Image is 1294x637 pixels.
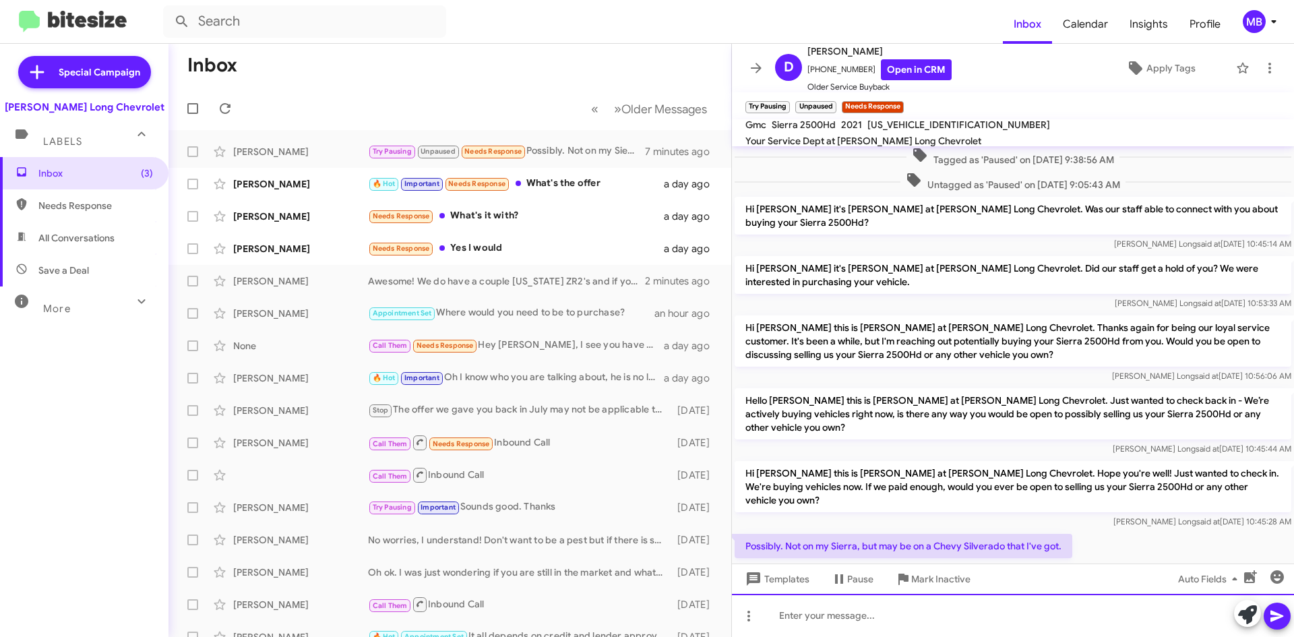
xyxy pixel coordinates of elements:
button: Previous [583,95,607,123]
a: Profile [1179,5,1231,44]
span: Older Messages [621,102,707,117]
span: [US_VEHICLE_IDENTIFICATION_NUMBER] [867,119,1050,131]
button: MB [1231,10,1279,33]
a: Insights [1119,5,1179,44]
div: 2 minutes ago [645,274,720,288]
a: Open in CRM [881,59,952,80]
div: a day ago [664,177,720,191]
span: said at [1196,444,1219,454]
p: Possibly. Not on my Sierra, but may be on a Chevy Silverado that I've got. [735,534,1072,558]
div: Oh ok. I was just wondering if you are still in the market and what options I could track down fo... [368,566,671,579]
span: Needs Response [38,199,153,212]
p: Hello [PERSON_NAME] this is [PERSON_NAME] at [PERSON_NAME] Long Chevrolet. Just wanted to check b... [735,388,1291,439]
div: [DATE] [671,598,720,611]
span: Try Pausing [373,147,412,156]
small: Unpaused [795,101,836,113]
div: [PERSON_NAME] [233,566,368,579]
span: [PERSON_NAME] Long [DATE] 10:45:44 AM [1113,444,1291,454]
span: Inbox [38,166,153,180]
small: Needs Response [842,101,904,113]
span: Sierra 2500Hd [772,119,836,131]
div: [PERSON_NAME] [233,371,368,385]
p: Hi [PERSON_NAME] this is [PERSON_NAME] at [PERSON_NAME] Long Chevrolet. Thanks again for being ou... [735,315,1291,367]
span: Important [404,179,439,188]
div: 7 minutes ago [645,145,720,158]
span: » [614,100,621,117]
div: Oh I know who you are talking about, he is no longer with the dealership. I'm sorry about the bad... [368,370,664,386]
span: Try Pausing [373,503,412,512]
span: (3) [141,166,153,180]
span: Apply Tags [1146,56,1196,80]
div: [PERSON_NAME] [233,145,368,158]
span: More [43,303,71,315]
div: Sounds good. Thanks [368,499,671,515]
div: [PERSON_NAME] [233,598,368,611]
a: Special Campaign [18,56,151,88]
div: [DATE] [671,501,720,514]
span: Appointment Set [373,309,432,317]
span: Older Service Buyback [807,80,952,94]
span: said at [1198,298,1221,308]
span: 🔥 Hot [373,179,396,188]
div: [PERSON_NAME] [233,242,368,255]
span: Stop [373,406,389,415]
span: said at [1195,371,1219,381]
div: [DATE] [671,436,720,450]
span: Needs Response [373,212,430,220]
div: Awesome! We do have a couple [US_STATE] ZR2's and if you're wanting to sell/trade that [PERSON_NA... [368,274,645,288]
div: [PERSON_NAME] [233,501,368,514]
span: [PERSON_NAME] Long [DATE] 10:56:06 AM [1112,371,1291,381]
div: [DATE] [671,468,720,482]
div: [PERSON_NAME] [233,177,368,191]
span: Needs Response [417,341,474,350]
button: Templates [732,567,820,591]
div: [DATE] [671,566,720,579]
div: What's it with? [368,208,664,224]
span: 🔥 Hot [373,373,396,382]
a: Inbox [1003,5,1052,44]
span: Unpaused [421,147,456,156]
span: Call Them [373,439,408,448]
span: Needs Response [448,179,505,188]
div: a day ago [664,242,720,255]
button: Auto Fields [1167,567,1254,591]
span: Untagged as 'Paused' on [DATE] 9:05:43 AM [900,172,1126,191]
span: [DATE] 10:46:49 AM [735,562,807,572]
span: Pause [847,567,873,591]
div: [PERSON_NAME] [233,404,368,417]
div: [PERSON_NAME] [233,533,368,547]
span: Call Them [373,601,408,610]
p: Hi [PERSON_NAME] it's [PERSON_NAME] at [PERSON_NAME] Long Chevrolet. Did our staff get a hold of ... [735,256,1291,294]
span: said at [1196,516,1220,526]
button: Pause [820,567,884,591]
span: Needs Response [373,244,430,253]
span: All Conversations [38,231,115,245]
span: Call Them [373,472,408,481]
div: MB [1243,10,1266,33]
span: Mark Inactive [911,567,970,591]
div: a day ago [664,339,720,353]
span: Your Service Dept at [PERSON_NAME] Long Chevrolet [745,135,981,147]
span: Save a Deal [38,264,89,277]
span: Calendar [1052,5,1119,44]
span: [PERSON_NAME] Long [DATE] 10:53:33 AM [1115,298,1291,308]
div: Yes I would [368,241,664,256]
div: Inbound Call [368,434,671,451]
div: a day ago [664,210,720,223]
div: [DATE] [671,533,720,547]
div: an hour ago [654,307,720,320]
div: No worries, I understand! Don't want to be a pest but if there is something I can find for you pl... [368,533,671,547]
div: Inbound Call [368,596,671,613]
p: Hi [PERSON_NAME] it's [PERSON_NAME] at [PERSON_NAME] Long Chevrolet. Was our staff able to connec... [735,197,1291,235]
span: [PERSON_NAME] Long [DATE] 10:45:14 AM [1114,239,1291,249]
span: [PHONE_NUMBER] [807,59,952,80]
span: « [591,100,598,117]
span: Needs Response [464,147,522,156]
span: Important [404,373,439,382]
button: Apply Tags [1091,56,1229,80]
h1: Inbox [187,55,237,76]
input: Search [163,5,446,38]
